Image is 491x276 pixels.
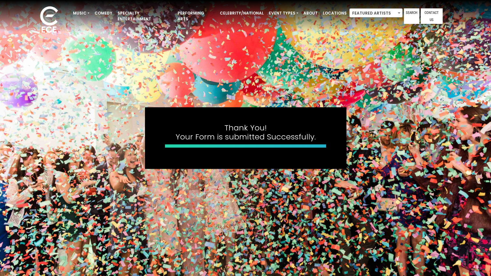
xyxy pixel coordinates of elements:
a: Comedy [92,8,115,19]
a: Event Types [266,8,301,19]
a: Contact Us [421,8,443,24]
span: Featured Artists [350,9,402,18]
a: Celebrity/National [217,8,266,19]
a: Performing Arts [175,8,217,25]
a: Search [404,8,419,24]
span: Featured Artists [349,8,403,17]
h4: Thank You! Your Form is submitted Successfully. [165,123,326,142]
a: About [301,8,320,19]
a: Music [70,8,92,19]
a: Locations [320,8,349,19]
img: ece_new_logo_whitev2-1.png [33,5,65,36]
a: Specialty Entertainment [115,8,175,25]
